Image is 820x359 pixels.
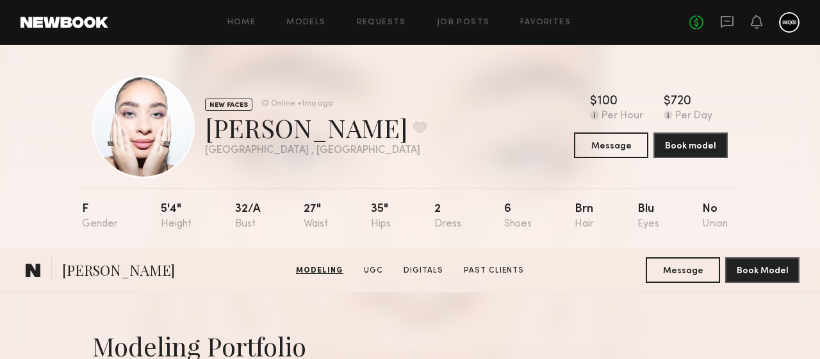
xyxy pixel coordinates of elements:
[437,19,490,27] a: Job Posts
[205,111,427,145] div: [PERSON_NAME]
[459,265,529,276] a: Past Clients
[271,100,332,108] div: Online +1mo ago
[227,19,256,27] a: Home
[504,203,532,230] div: 6
[359,265,388,276] a: UGC
[82,203,118,230] div: F
[574,132,648,158] button: Message
[671,95,691,108] div: 720
[602,111,643,122] div: Per Hour
[62,260,175,283] span: [PERSON_NAME]
[205,99,252,111] div: NEW FACES
[597,95,618,108] div: 100
[725,257,799,283] button: Book Model
[590,95,597,108] div: $
[520,19,571,27] a: Favorites
[304,203,328,230] div: 27"
[434,203,461,230] div: 2
[398,265,448,276] a: Digitals
[161,203,192,230] div: 5'4"
[653,132,728,158] button: Book model
[371,203,391,230] div: 35"
[357,19,406,27] a: Requests
[664,95,671,108] div: $
[575,203,594,230] div: Brn
[675,111,712,122] div: Per Day
[205,145,427,156] div: [GEOGRAPHIC_DATA] , [GEOGRAPHIC_DATA]
[637,203,659,230] div: Blu
[286,19,325,27] a: Models
[235,203,261,230] div: 32/a
[291,265,348,276] a: Modeling
[725,264,799,275] a: Book Model
[646,257,720,283] button: Message
[702,203,728,230] div: No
